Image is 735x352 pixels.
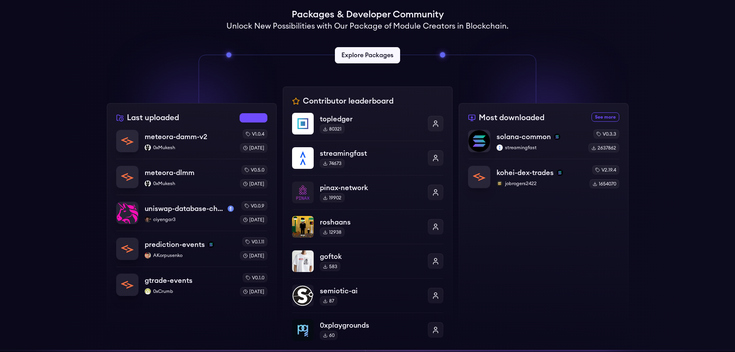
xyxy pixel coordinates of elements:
[320,114,422,124] p: topledger
[243,273,267,282] div: v0.1.0
[145,180,234,187] p: 0xMukesh
[554,134,560,140] img: solana
[292,209,443,244] a: roshaansroshaans12938
[145,131,207,142] p: meteora-damm-v2
[320,331,338,340] div: 60
[320,251,422,262] p: goftok
[145,216,234,223] p: ciyengar3
[145,167,194,178] p: meteora-dlmm
[145,239,205,250] p: prediction-events
[292,113,443,141] a: topledgertopledger80321
[240,143,267,153] div: [DATE]
[591,112,619,122] a: See more most downloaded packages
[117,274,138,296] img: gtrade-events
[292,319,314,341] img: 0xplaygrounds
[468,159,619,189] a: kohei-dex-tradeskohei-dex-tradessolanajobrogers2422jobrogers2422v2.19.41654070
[242,201,267,211] div: v0.0.9
[242,165,267,175] div: v0.5.0
[497,145,582,151] p: streamingfast
[497,180,503,187] img: jobrogers2422
[226,21,509,32] h2: Unlock New Possibilities with Our Package of Module Creators in Blockchain.
[468,130,490,152] img: solana-common
[320,286,422,296] p: semiotic-ai
[116,267,267,296] a: gtrade-eventsgtrade-events0xCrumb0xCrumbv0.1.0[DATE]
[292,182,314,203] img: pinax-network
[593,129,619,139] div: v0.3.3
[145,288,234,294] p: 0xCrumb
[292,9,444,21] h1: Packages & Developer Community
[468,129,619,159] a: solana-commonsolana-commonsolanastreamingfaststreamingfastv0.3.32637862
[592,165,619,175] div: v2.19.4
[145,275,193,286] p: gtrade-events
[116,195,267,231] a: uniswap-database-changes-mainnetuniswap-database-changes-mainnetmainnetciyengar3ciyengar3v0.0.9[D...
[145,145,151,151] img: 0xMukesh
[588,143,619,153] div: 2637862
[320,217,422,228] p: roshaans
[145,252,151,258] img: AKorpusenko
[292,147,314,169] img: streamingfast
[497,131,551,142] p: solana-common
[240,179,267,189] div: [DATE]
[320,320,422,331] p: 0xplaygrounds
[145,180,151,187] img: 0xMukesh
[292,216,314,238] img: roshaans
[240,113,267,122] a: See more recently uploaded packages
[145,203,225,214] p: uniswap-database-changes-mainnet
[243,129,267,139] div: v1.0.4
[116,129,267,159] a: meteora-damm-v2meteora-damm-v20xMukesh0xMukeshv1.0.4[DATE]
[145,216,151,223] img: ciyengar3
[497,180,583,187] p: jobrogers2422
[292,175,443,209] a: pinax-networkpinax-network19902
[228,206,234,212] img: mainnet
[240,251,267,260] div: [DATE]
[468,166,490,188] img: kohei-dex-trades
[292,141,443,175] a: streamingfaststreamingfast74673
[240,287,267,296] div: [DATE]
[116,159,267,195] a: meteora-dlmmmeteora-dlmm0xMukesh0xMukeshv0.5.0[DATE]
[320,124,345,134] div: 80321
[116,231,267,267] a: prediction-eventsprediction-eventssolanaAKorpusenkoAKorpusenkov0.1.11[DATE]
[292,244,443,278] a: goftokgoftok583
[292,285,314,306] img: semiotic-ai
[240,215,267,224] div: [DATE]
[117,166,138,188] img: meteora-dlmm
[320,296,337,306] div: 87
[335,47,400,63] a: Explore Packages
[320,193,345,202] div: 19902
[145,145,234,151] p: 0xMukesh
[497,167,554,178] p: kohei-dex-trades
[320,182,422,193] p: pinax-network
[497,145,503,151] img: streamingfast
[320,228,345,237] div: 12938
[208,241,214,248] img: solana
[292,313,443,341] a: 0xplaygrounds0xplaygrounds60
[117,202,138,224] img: uniswap-database-changes-mainnet
[292,278,443,313] a: semiotic-aisemiotic-ai87
[117,238,138,260] img: prediction-events
[557,170,563,176] img: solana
[145,252,234,258] p: AKorpusenko
[145,288,151,294] img: 0xCrumb
[320,159,345,168] div: 74673
[320,262,340,271] div: 583
[590,179,619,189] div: 1654070
[292,250,314,272] img: goftok
[242,237,267,247] div: v0.1.11
[117,130,138,152] img: meteora-damm-v2
[292,113,314,134] img: topledger
[320,148,422,159] p: streamingfast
